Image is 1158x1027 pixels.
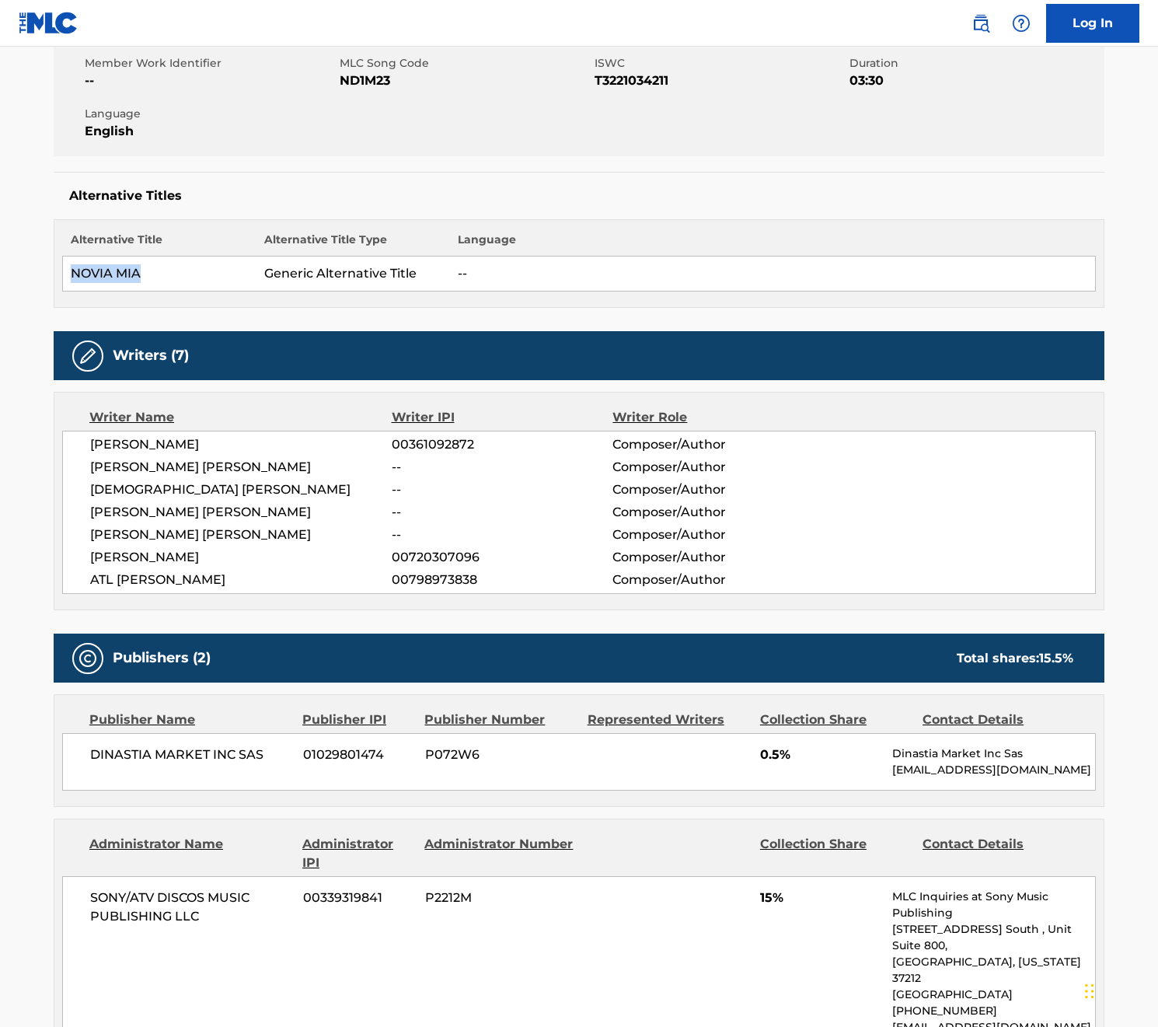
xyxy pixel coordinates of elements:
[612,503,814,522] span: Composer/Author
[1012,14,1031,33] img: help
[1006,8,1037,39] div: Help
[760,835,911,872] div: Collection Share
[340,55,591,72] span: MLC Song Code
[85,106,336,122] span: Language
[612,548,814,567] span: Composer/Author
[90,746,291,764] span: DINASTIA MARKET INC SAS
[90,503,392,522] span: [PERSON_NAME] [PERSON_NAME]
[340,72,591,90] span: ND1M23
[85,72,336,90] span: --
[849,55,1100,72] span: Duration
[1039,651,1073,665] span: 15.5 %
[69,188,1089,204] h5: Alternative Titles
[612,480,814,499] span: Composer/Author
[392,571,612,589] span: 00798973838
[612,526,814,544] span: Composer/Author
[85,122,336,141] span: English
[892,921,1095,954] p: [STREET_ADDRESS] South , Unit Suite 800,
[1085,968,1094,1015] div: Drag
[89,408,392,427] div: Writer Name
[965,8,996,39] a: Public Search
[892,746,1095,762] p: Dinastia Market Inc Sas
[424,835,575,872] div: Administrator Number
[892,762,1095,778] p: [EMAIL_ADDRESS][DOMAIN_NAME]
[760,746,881,764] span: 0.5%
[63,232,256,257] th: Alternative Title
[90,458,392,477] span: [PERSON_NAME] [PERSON_NAME]
[90,480,392,499] span: [DEMOGRAPHIC_DATA] [PERSON_NAME]
[302,711,413,729] div: Publisher IPI
[113,649,211,667] h5: Publishers (2)
[392,503,612,522] span: --
[392,458,612,477] span: --
[392,548,612,567] span: 00720307096
[971,14,990,33] img: search
[760,711,911,729] div: Collection Share
[612,571,814,589] span: Composer/Author
[923,711,1073,729] div: Contact Details
[256,232,450,257] th: Alternative Title Type
[450,232,1096,257] th: Language
[595,72,846,90] span: T3221034211
[90,548,392,567] span: [PERSON_NAME]
[89,711,291,729] div: Publisher Name
[849,72,1100,90] span: 03:30
[63,257,256,292] td: NOVIA MIA
[612,408,814,427] div: Writer Role
[892,987,1095,1003] p: [GEOGRAPHIC_DATA]
[392,480,612,499] span: --
[392,526,612,544] span: --
[90,889,291,926] span: SONY/ATV DISCOS MUSIC PUBLISHING LLC
[1080,952,1158,1027] iframe: Chat Widget
[892,1003,1095,1019] p: [PHONE_NUMBER]
[892,889,1095,921] p: MLC Inquiries at Sony Music Publishing
[425,746,576,764] span: P072W6
[450,257,1096,292] td: --
[90,526,392,544] span: [PERSON_NAME] [PERSON_NAME]
[78,649,97,668] img: Publishers
[595,55,846,72] span: ISWC
[392,408,613,427] div: Writer IPI
[78,347,97,365] img: Writers
[256,257,450,292] td: Generic Alternative Title
[19,12,78,34] img: MLC Logo
[588,711,748,729] div: Represented Writers
[303,746,413,764] span: 01029801474
[425,889,576,907] span: P2212M
[424,711,575,729] div: Publisher Number
[90,435,392,454] span: [PERSON_NAME]
[612,435,814,454] span: Composer/Author
[85,55,336,72] span: Member Work Identifier
[957,649,1073,668] div: Total shares:
[302,835,413,872] div: Administrator IPI
[760,889,881,907] span: 15%
[90,571,392,589] span: ATL [PERSON_NAME]
[612,458,814,477] span: Composer/Author
[923,835,1073,872] div: Contact Details
[303,889,413,907] span: 00339319841
[892,954,1095,987] p: [GEOGRAPHIC_DATA], [US_STATE] 37212
[113,347,189,365] h5: Writers (7)
[89,835,291,872] div: Administrator Name
[392,435,612,454] span: 00361092872
[1046,4,1139,43] a: Log In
